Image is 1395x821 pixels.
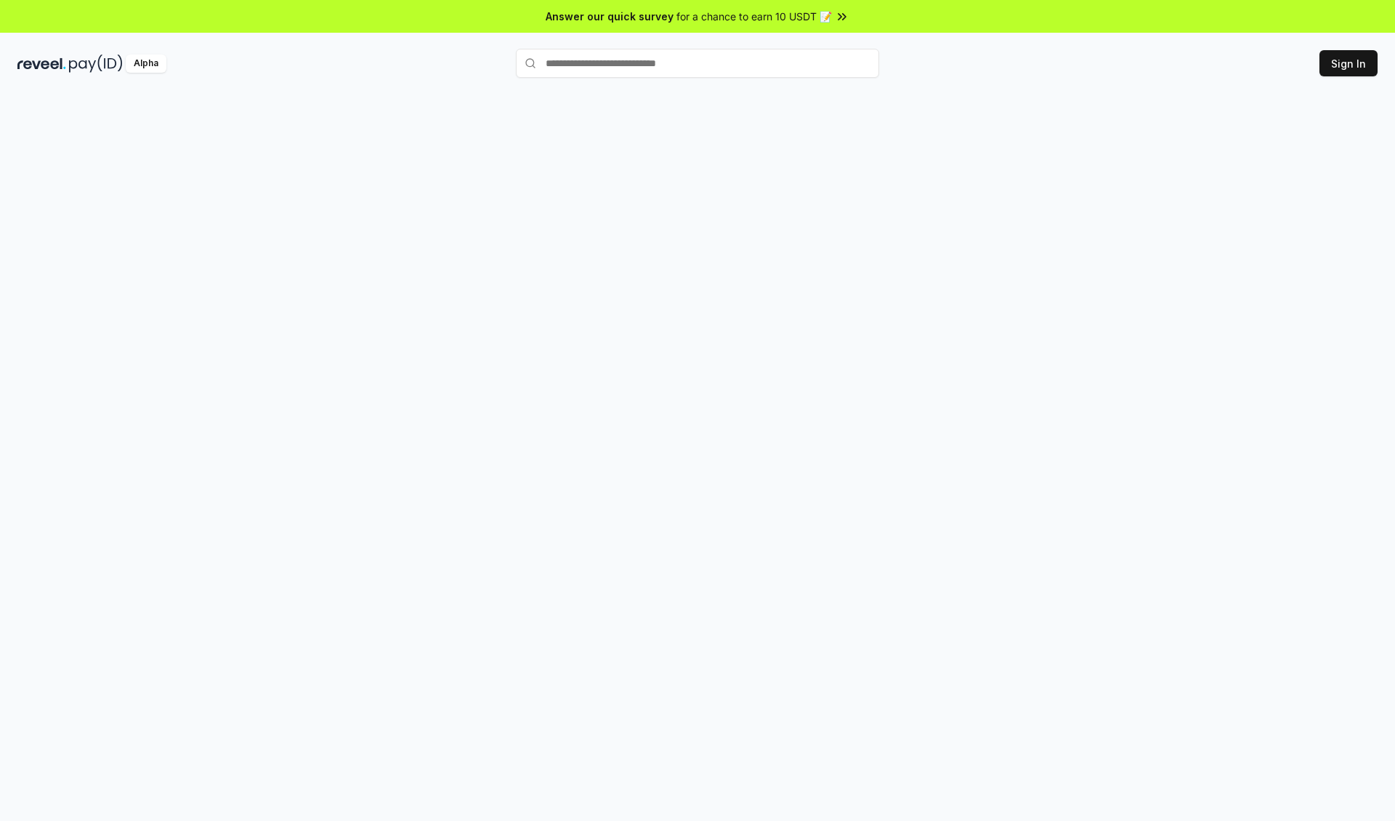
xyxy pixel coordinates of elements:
span: Answer our quick survey [546,9,674,24]
span: for a chance to earn 10 USDT 📝 [676,9,832,24]
div: Alpha [126,55,166,73]
img: reveel_dark [17,55,66,73]
button: Sign In [1319,50,1378,76]
img: pay_id [69,55,123,73]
